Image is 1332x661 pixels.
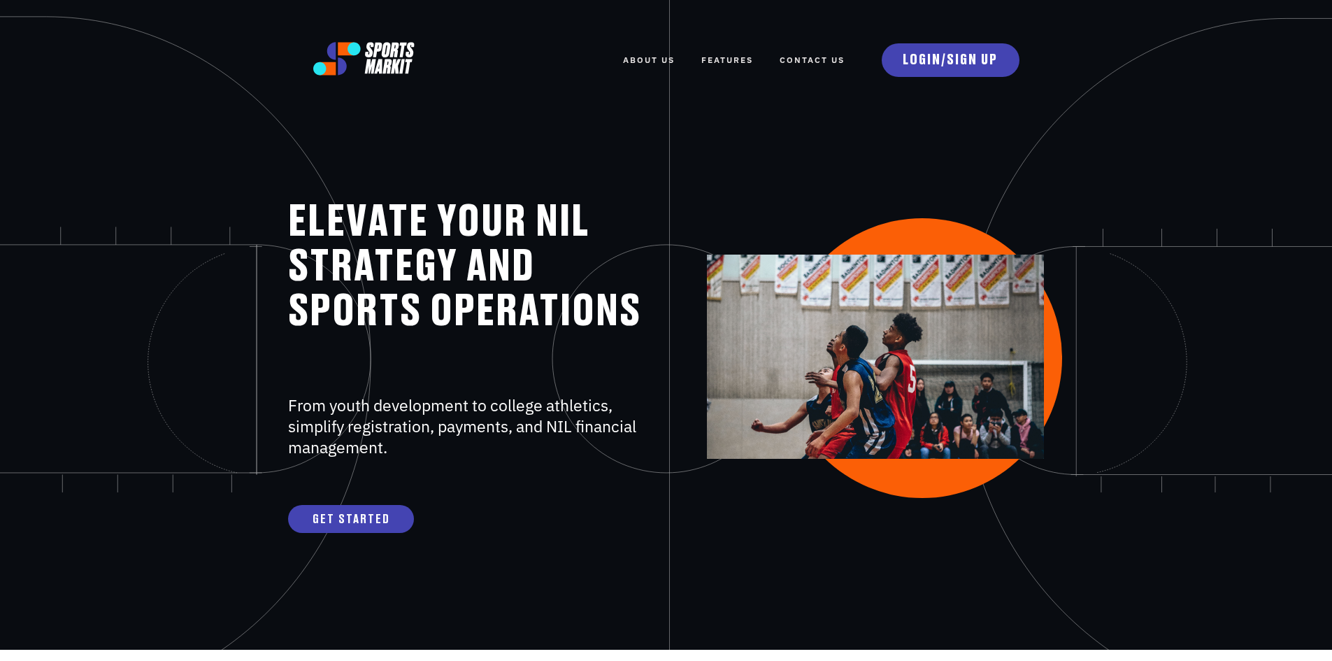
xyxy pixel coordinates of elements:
img: logo [313,42,415,76]
span: From youth development to college athletics, simplify registration, payments, and NIL financial m... [288,395,636,457]
a: GET STARTED [288,505,414,533]
a: LOGIN/SIGN UP [882,43,1019,77]
h1: ELEVATE YOUR NIL STRATEGY AND SPORTS OPERATIONS [288,200,651,334]
a: FEATURES [701,45,753,76]
a: ABOUT US [623,45,675,76]
a: Contact Us [780,45,845,76]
